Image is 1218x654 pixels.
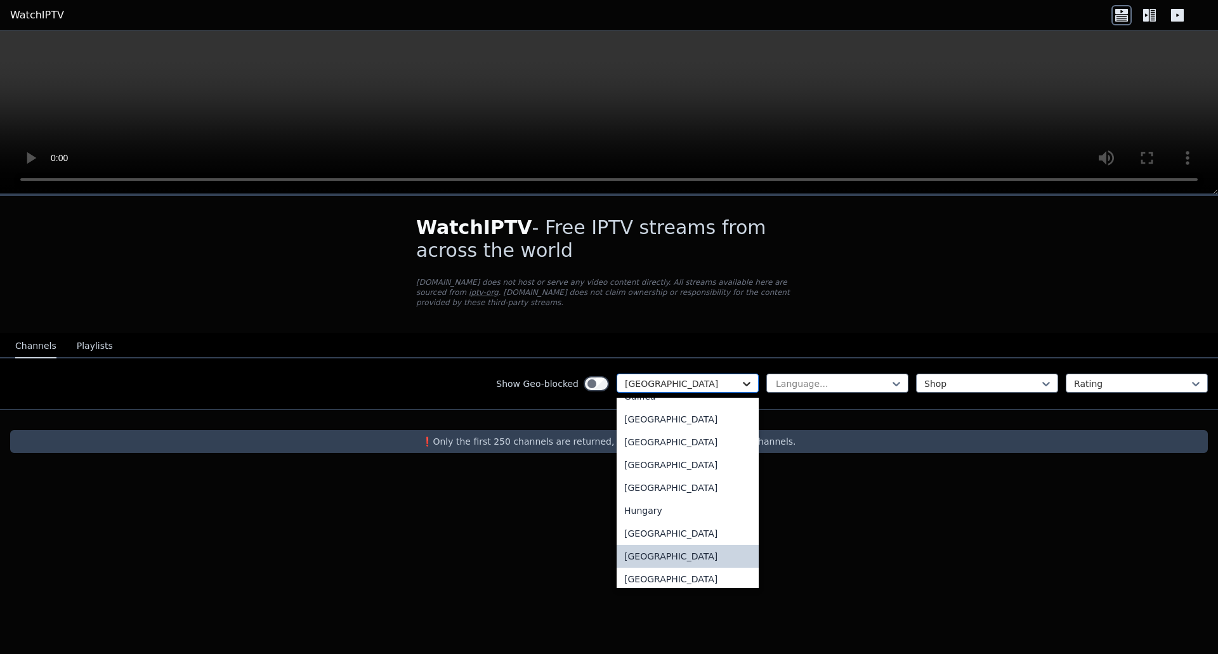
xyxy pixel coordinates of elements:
div: Hungary [617,499,759,522]
div: [GEOGRAPHIC_DATA] [617,522,759,545]
p: ❗️Only the first 250 channels are returned, use the filters to narrow down channels. [15,435,1203,448]
span: WatchIPTV [416,216,532,239]
div: [GEOGRAPHIC_DATA] [617,454,759,476]
div: [GEOGRAPHIC_DATA] [617,476,759,499]
a: WatchIPTV [10,8,64,23]
h1: - Free IPTV streams from across the world [416,216,802,262]
a: iptv-org [469,288,499,297]
div: [GEOGRAPHIC_DATA] [617,408,759,431]
div: [GEOGRAPHIC_DATA] [617,545,759,568]
button: Channels [15,334,56,358]
p: [DOMAIN_NAME] does not host or serve any video content directly. All streams available here are s... [416,277,802,308]
label: Show Geo-blocked [496,377,579,390]
div: [GEOGRAPHIC_DATA] [617,568,759,591]
button: Playlists [77,334,113,358]
div: [GEOGRAPHIC_DATA] [617,431,759,454]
